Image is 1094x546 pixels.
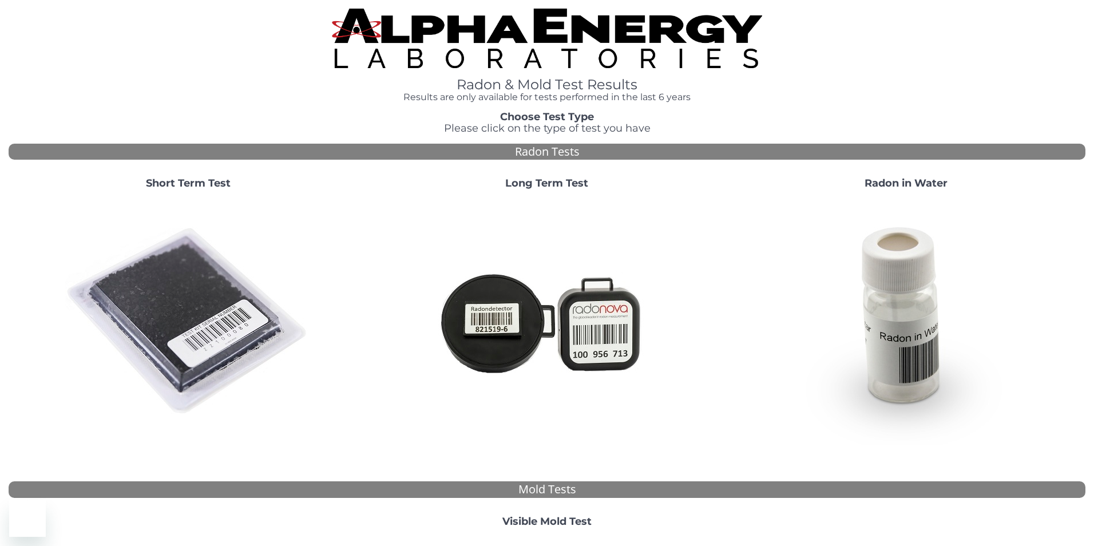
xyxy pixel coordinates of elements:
[332,92,763,102] h4: Results are only available for tests performed in the last 6 years
[9,144,1085,160] div: Radon Tests
[332,77,763,92] h1: Radon & Mold Test Results
[65,199,311,445] img: ShortTerm.jpg
[444,122,651,134] span: Please click on the type of test you have
[332,9,763,68] img: TightCrop.jpg
[9,500,46,537] iframe: Button to launch messaging window
[505,177,588,189] strong: Long Term Test
[9,481,1085,498] div: Mold Tests
[146,177,231,189] strong: Short Term Test
[500,110,594,123] strong: Choose Test Type
[865,177,948,189] strong: Radon in Water
[424,199,670,445] img: Radtrak2vsRadtrak3.jpg
[502,515,592,528] strong: Visible Mold Test
[783,199,1029,445] img: RadoninWater.jpg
